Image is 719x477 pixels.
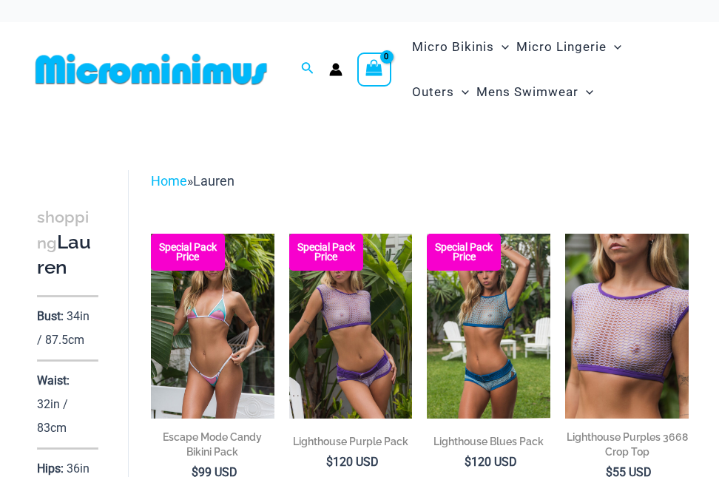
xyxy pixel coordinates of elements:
[289,243,363,262] b: Special Pack Price
[516,28,607,66] span: Micro Lingerie
[37,309,64,323] p: Bust:
[151,430,274,459] h2: Escape Mode Candy Bikini Pack
[326,455,333,469] span: $
[30,53,273,86] img: MM SHOP LOGO FLAT
[473,70,597,115] a: Mens SwimwearMenu ToggleMenu Toggle
[408,24,513,70] a: Micro BikinisMenu ToggleMenu Toggle
[151,234,274,419] a: Escape Mode Candy 3151 Top 4151 Bottom 02 Escape Mode Candy 3151 Top 4151 Bottom 04Escape Mode Ca...
[326,455,379,469] bdi: 120 USD
[289,234,413,419] img: Lighthouse Purples 3668 Crop Top 516 Short 11
[329,63,342,76] a: Account icon link
[289,234,413,419] a: Lighthouse Purples 3668 Crop Top 516 Short 11 Lighthouse Purples 3668 Crop Top 516 Short 09Lighth...
[406,22,689,117] nav: Site Navigation
[37,397,68,435] p: 32in / 83cm
[427,234,550,419] img: Lighthouse Blues 3668 Crop Top 516 Short 03
[412,73,454,111] span: Outers
[151,243,225,262] b: Special Pack Price
[565,234,689,419] img: Lighthouse Purples 3668 Crop Top 01
[565,430,689,459] h2: Lighthouse Purples 3668 Crop Top
[37,461,64,476] p: Hips:
[427,434,550,454] a: Lighthouse Blues Pack
[476,73,578,111] span: Mens Swimwear
[565,430,689,464] a: Lighthouse Purples 3668 Crop Top
[513,24,625,70] a: Micro LingerieMenu ToggleMenu Toggle
[151,234,274,419] img: Escape Mode Candy 3151 Top 4151 Bottom 02
[289,434,413,449] h2: Lighthouse Purple Pack
[151,173,234,189] span: »
[565,234,689,419] a: Lighthouse Purples 3668 Crop Top 01Lighthouse Purples 3668 Crop Top 516 Short 02Lighthouse Purple...
[494,28,509,66] span: Menu Toggle
[408,70,473,115] a: OutersMenu ToggleMenu Toggle
[193,173,234,189] span: Lauren
[151,173,187,189] a: Home
[289,434,413,454] a: Lighthouse Purple Pack
[454,73,469,111] span: Menu Toggle
[465,455,517,469] bdi: 120 USD
[427,234,550,419] a: Lighthouse Blues 3668 Crop Top 516 Short 03 Lighthouse Blues 3668 Crop Top 516 Short 04Lighthouse...
[607,28,621,66] span: Menu Toggle
[151,430,274,464] a: Escape Mode Candy Bikini Pack
[37,373,70,388] p: Waist:
[578,73,593,111] span: Menu Toggle
[357,53,391,87] a: View Shopping Cart, empty
[465,455,471,469] span: $
[412,28,494,66] span: Micro Bikinis
[37,204,98,280] h3: Lauren
[37,208,89,252] span: shopping
[427,243,501,262] b: Special Pack Price
[427,434,550,449] h2: Lighthouse Blues Pack
[301,60,314,78] a: Search icon link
